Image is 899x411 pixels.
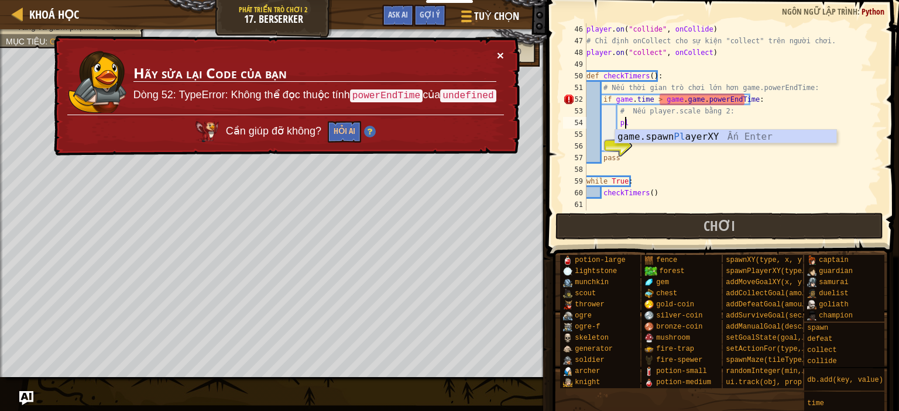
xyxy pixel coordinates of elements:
span: addManualGoal(description) [726,323,835,331]
span: addSurviveGoal(seconds) [726,312,823,320]
div: 58 [563,164,586,175]
img: portrait.png [644,322,654,331]
span: addDefeatGoal(amount) [726,301,814,309]
span: bronze-coin [656,323,702,331]
button: Hỏi AI [328,121,361,143]
span: fence [656,256,677,264]
img: portrait.png [563,300,572,309]
span: spawn [807,324,828,332]
span: forest [660,267,685,275]
span: champion [819,312,853,320]
span: ui.track(obj, prop) [726,378,806,386]
span: fire-trap [656,345,694,353]
img: portrait.png [644,367,654,376]
div: 51 [563,82,586,94]
div: 50 [563,70,586,82]
span: ogre [575,312,592,320]
span: generator [575,345,613,353]
img: portrait.png [807,300,816,309]
img: portrait.png [563,378,572,387]
img: portrait.png [644,278,654,287]
span: db.add(key, value) [807,376,883,384]
span: chest [656,289,677,298]
span: Tuỳ chọn [474,9,519,24]
img: portrait.png [563,367,572,376]
span: Ngôn ngữ lập trình [782,6,857,17]
img: portrait.png [563,333,572,343]
img: portrait.png [807,255,816,265]
img: portrait.png [644,300,654,309]
span: spawnMaze(tileType, seed) [726,356,831,364]
a: Khoá học [23,6,79,22]
span: mushroom [656,334,690,342]
span: addMoveGoalXY(x, y) [726,278,806,286]
span: : [857,6,862,17]
span: archer [575,367,600,375]
img: portrait.png [644,289,654,298]
div: 46 [563,23,586,35]
img: portrait.png [644,355,654,365]
img: Hint [364,126,376,137]
span: Chơi [704,216,735,235]
img: trees_1.png [644,267,657,276]
img: portrait.png [644,333,654,343]
p: Dòng 52: TypeError: Không thể đọc thuộc tính của [133,88,496,103]
h3: Hãy sửa lại Code của bạn [133,65,496,82]
div: 52 [563,94,586,105]
span: Ask AI [388,9,408,20]
img: portrait.png [563,344,572,354]
img: portrait.png [563,322,572,331]
span: Python [862,6,884,17]
img: portrait.png [644,344,654,354]
img: portrait.png [563,278,572,287]
span: collide [807,357,836,365]
img: portrait.png [563,267,572,276]
span: goliath [819,301,848,309]
div: 49 [563,58,586,70]
span: soldier [575,356,604,364]
img: portrait.png [807,267,816,276]
button: × [497,49,504,61]
span: setActionFor(type, event, handler) [726,345,869,353]
span: Chưa hoàn thành [50,37,130,46]
span: skeleton [575,334,609,342]
button: Ask AI [19,391,33,405]
span: thrower [575,301,604,309]
span: ogre-f [575,323,600,331]
div: 54 [563,117,586,129]
span: randomInteger(min, max) [726,367,823,375]
div: 57 [563,152,586,164]
span: silver-coin [656,312,702,320]
span: Cần giúp đỡ không? [226,125,324,137]
img: portrait.png [644,378,654,387]
span: Mục tiêu [6,37,45,46]
span: potion-medium [656,378,711,386]
img: duck_illia.png [68,50,126,114]
span: addCollectGoal(amount) [726,289,818,298]
code: powerEndTime [350,89,423,102]
span: spawnXY(type, x, y) [726,256,806,264]
span: fire-spewer [656,356,702,364]
span: samurai [819,278,848,286]
div: 59 [563,175,586,187]
span: defeat [807,335,832,343]
img: portrait.png [563,311,572,320]
span: guardian [819,267,853,275]
span: gem [656,278,669,286]
div: 56 [563,140,586,152]
span: potion-large [575,256,625,264]
div: 61 [563,199,586,210]
img: portrait.png [644,311,654,320]
button: Tuỳ chọn [452,5,526,32]
span: captain [819,256,848,264]
img: portrait.png [807,278,816,287]
img: portrait.png [563,355,572,365]
span: gold-coin [656,301,694,309]
div: 48 [563,47,586,58]
div: 60 [563,187,586,199]
span: munchkin [575,278,609,286]
span: knight [575,378,600,386]
span: time [807,399,824,407]
span: scout [575,289,596,298]
img: portrait.png [563,255,572,265]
